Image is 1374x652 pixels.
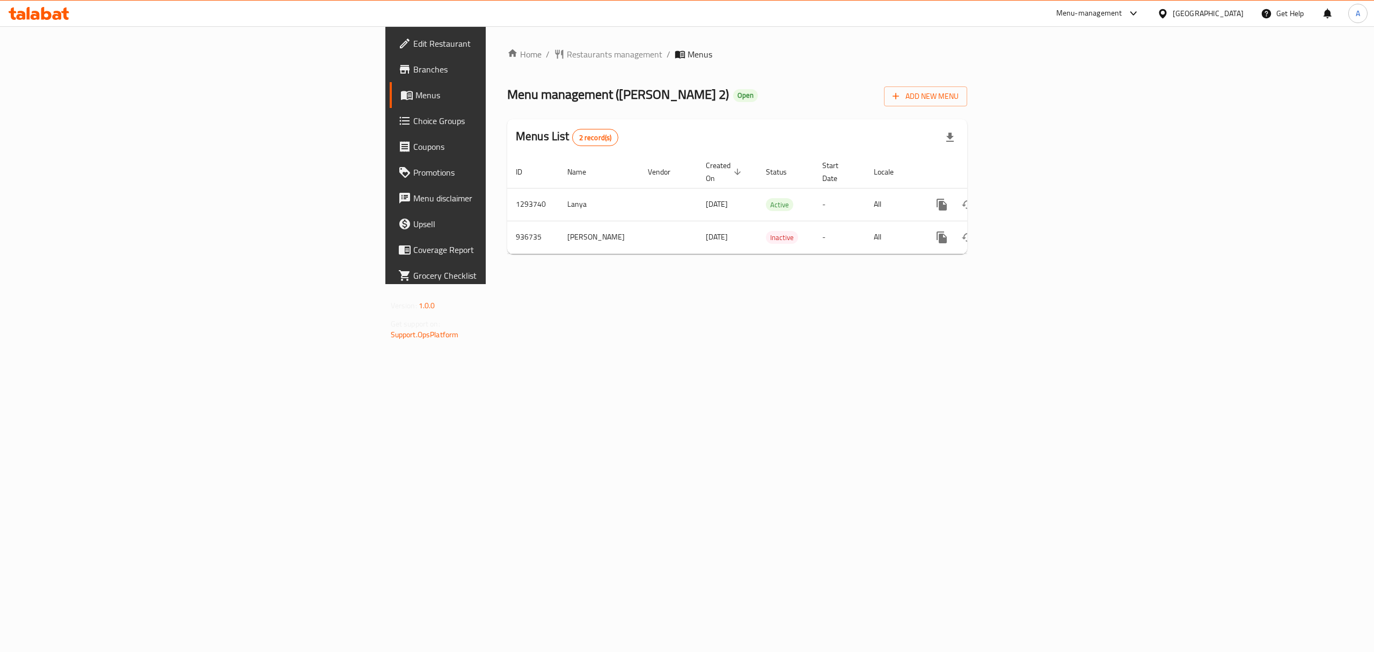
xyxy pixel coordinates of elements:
[567,165,600,178] span: Name
[706,159,744,185] span: Created On
[390,82,615,108] a: Menus
[413,218,606,230] span: Upsell
[955,192,981,218] button: Change Status
[814,188,865,221] td: -
[419,299,435,313] span: 1.0.0
[733,89,758,102] div: Open
[415,89,606,102] span: Menus
[822,159,852,185] span: Start Date
[507,82,729,106] span: Menu management ( [PERSON_NAME] 2 )
[516,128,618,146] h2: Menus List
[390,185,615,211] a: Menu disclaimer
[929,192,955,218] button: more
[706,197,728,211] span: [DATE]
[766,198,793,211] div: Active
[413,243,606,256] span: Coverage Report
[391,317,440,331] span: Get support on:
[516,165,536,178] span: ID
[413,37,606,50] span: Edit Restaurant
[390,31,615,56] a: Edit Restaurant
[865,188,920,221] td: All
[413,63,606,76] span: Branches
[390,160,615,185] a: Promotions
[507,48,967,61] nav: breadcrumb
[648,165,684,178] span: Vendor
[390,211,615,237] a: Upsell
[413,269,606,282] span: Grocery Checklist
[766,199,793,211] span: Active
[884,86,967,106] button: Add New Menu
[573,133,618,143] span: 2 record(s)
[766,165,801,178] span: Status
[667,48,670,61] li: /
[413,166,606,179] span: Promotions
[814,221,865,253] td: -
[706,230,728,244] span: [DATE]
[688,48,712,61] span: Menus
[572,129,619,146] div: Total records count
[920,156,1041,189] th: Actions
[413,114,606,127] span: Choice Groups
[937,125,963,150] div: Export file
[391,299,417,313] span: Version:
[390,56,615,82] a: Branches
[955,224,981,250] button: Change Status
[390,134,615,160] a: Coupons
[733,91,758,100] span: Open
[413,192,606,205] span: Menu disclaimer
[1173,8,1244,19] div: [GEOGRAPHIC_DATA]
[390,108,615,134] a: Choice Groups
[865,221,920,253] td: All
[507,156,1041,254] table: enhanced table
[766,231,798,244] span: Inactive
[1056,7,1122,20] div: Menu-management
[391,328,459,342] a: Support.OpsPlatform
[1356,8,1360,19] span: A
[893,90,959,103] span: Add New Menu
[390,237,615,263] a: Coverage Report
[874,165,908,178] span: Locale
[929,224,955,250] button: more
[390,263,615,288] a: Grocery Checklist
[413,140,606,153] span: Coupons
